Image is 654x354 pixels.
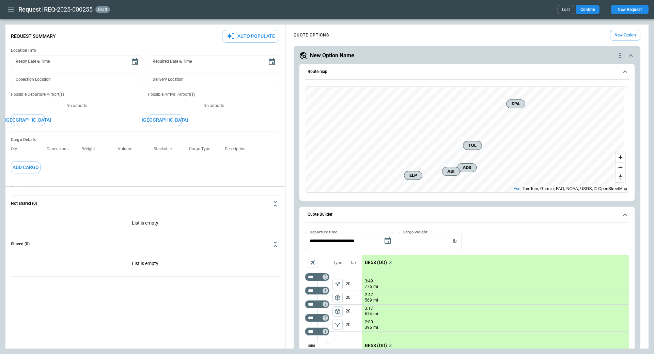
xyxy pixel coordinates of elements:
[11,252,279,276] div: Not shared (0)
[346,318,362,331] p: 20
[299,51,635,60] button: New Option Namequote-option-actions
[332,279,343,289] span: Type of sector
[189,147,216,152] p: Cargo Type
[11,236,279,252] button: Shared (0)
[310,52,354,59] h5: New Option Name
[332,306,343,317] span: Type of sector
[403,229,427,235] label: Cargo Weight
[445,168,457,175] span: ABI
[222,30,279,43] button: Auto Populate
[148,114,182,126] button: [GEOGRAPHIC_DATA]
[305,207,629,222] button: Quote Builder
[350,260,358,266] p: Taxi
[332,293,343,303] span: Type of sector
[11,147,22,152] p: Qty
[148,103,279,109] p: No airports
[509,101,522,107] span: DPA
[346,277,362,291] p: 20
[11,212,279,236] p: List is empty
[332,320,343,330] button: left aligned
[11,48,279,53] h6: Location Info
[365,279,373,284] p: 3:49
[310,229,338,235] label: Departure time
[332,320,343,330] span: Type of sector
[305,300,329,308] div: Not found
[373,325,378,330] p: mi
[305,327,329,336] div: Not found
[305,64,629,80] button: Route map
[11,92,142,97] p: Possible Departure Airport(s)
[97,7,109,12] span: draft
[11,201,37,206] h6: Not shared (0)
[332,293,343,303] button: left aligned
[332,306,343,317] button: left aligned
[305,287,329,295] div: Not found
[11,161,41,173] button: Add Cargo
[365,320,373,325] p: 2:00
[305,342,329,350] div: Too short
[373,311,378,317] p: mi
[11,196,279,212] button: Not shared (0)
[365,306,373,311] p: 3:17
[453,238,457,244] p: lb
[305,87,624,193] canvas: Map
[332,279,343,289] button: left aligned
[148,92,279,97] p: Possible Arrival Airport(s)
[308,70,327,74] h6: Route map
[373,297,378,303] p: mi
[365,292,373,297] p: 2:42
[225,147,251,152] p: Description
[365,325,372,330] p: 395
[365,343,387,349] p: BE58 (OD)
[610,30,640,41] button: New Option
[11,33,56,39] p: Request Summary
[365,260,387,265] p: BE58 (OD)
[346,305,362,318] p: 20
[365,311,372,317] p: 674
[407,172,419,179] span: ELP
[11,103,142,109] p: No airports
[18,5,41,14] h1: Request
[11,137,279,142] h6: Cargo Details
[11,185,279,190] p: Request Notes
[11,114,45,126] button: [GEOGRAPHIC_DATA]
[118,147,138,152] p: Volume
[308,212,332,217] h6: Quote Builder
[466,142,479,149] span: TUL
[576,5,599,14] button: Confirm
[616,162,625,172] button: Zoom out
[365,284,372,290] p: 776
[373,284,378,290] p: mi
[308,258,318,268] span: Aircraft selection
[513,186,520,191] a: Esri
[305,273,329,281] div: Not found
[365,297,372,303] p: 569
[82,147,100,152] p: Weight
[334,294,341,301] span: package_2
[616,51,624,60] div: quote-option-actions
[611,5,649,14] button: New Request
[11,252,279,276] p: List is empty
[334,308,341,315] span: package_2
[346,291,362,304] p: 20
[128,55,142,69] button: Choose date
[265,55,279,69] button: Choose date
[558,5,574,14] button: Lost
[11,212,279,236] div: Not shared (0)
[513,185,627,192] div: , TomTom, Garmin, FAO, NOAA, USGS, © OpenStreetMap
[461,164,474,171] span: ADS
[11,242,30,246] h6: Shared (0)
[616,172,625,182] button: Reset bearing to north
[333,260,342,266] p: Type
[44,5,93,14] h2: REQ-2025-000255
[305,314,329,322] div: Not found
[47,147,74,152] p: Dimensions
[294,34,329,37] h4: QUOTE OPTIONS
[381,234,394,248] button: Choose date, selected date is Aug 25, 2025
[154,147,177,152] p: Stackable
[616,152,625,162] button: Zoom in
[305,87,629,193] div: Route map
